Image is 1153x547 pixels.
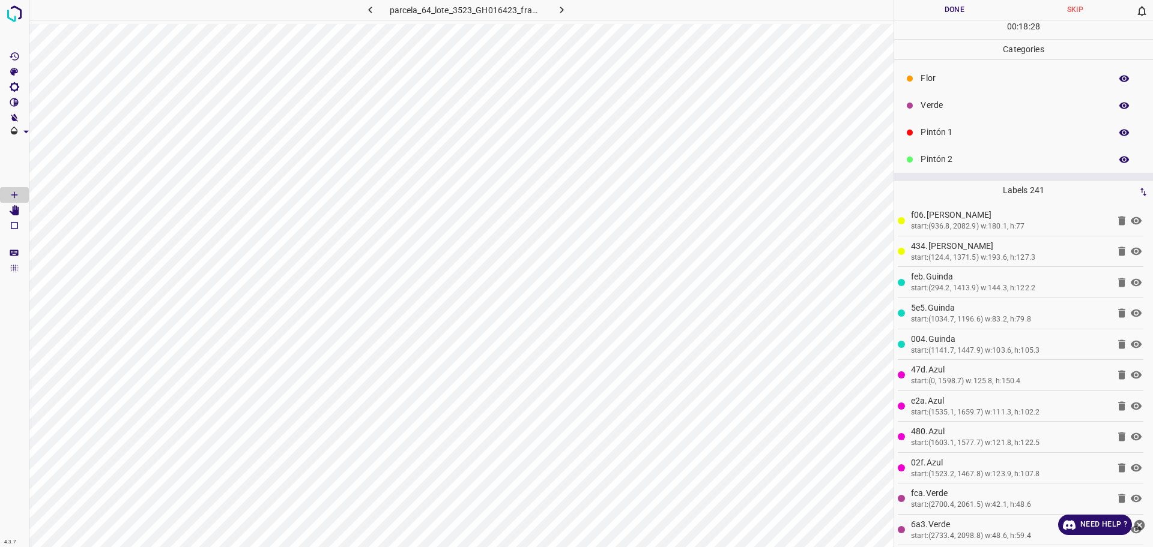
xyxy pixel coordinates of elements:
[911,283,1109,294] div: start:(294.2, 1413.9) w:144.3, h:122.2
[911,302,1109,314] p: 5e5.Guinda
[911,425,1109,438] p: 480.Azul
[1018,20,1028,33] p: 18
[894,92,1153,119] div: Verde
[1007,20,1017,33] p: 00
[911,456,1109,469] p: 02f.Azul
[1058,515,1132,535] a: Need Help ?
[894,173,1153,200] div: Pintón 3
[911,531,1109,542] div: start:(2733.4, 2098.8) w:48.6, h:59.4
[911,500,1109,510] div: start:(2700.4, 2061.5) w:42.1, h:48.6
[894,65,1153,92] div: Flor
[911,487,1109,500] p: fca.Verde
[911,240,1109,253] p: 434.[PERSON_NAME]
[911,363,1109,376] p: 47d.Azul
[911,438,1109,449] div: start:(1603.1, 1577.7) w:121.8, h:122.5
[911,221,1109,232] div: start:(936.8, 2082.9) w:180.1, h:77
[911,333,1109,345] p: 004.Guinda
[921,153,1105,166] p: Pintón 2
[911,253,1109,263] div: start:(124.4, 1371.5) w:193.6, h:127.3
[911,407,1109,418] div: start:(1535.1, 1659.7) w:111.3, h:102.2
[911,345,1109,356] div: start:(1141.7, 1447.9) w:103.6, h:105.3
[898,181,1149,200] p: Labels 241
[911,469,1109,480] div: start:(1523.2, 1467.8) w:123.9, h:107.8
[921,126,1105,139] p: Pintón 1
[4,3,25,25] img: logo
[894,119,1153,146] div: Pintón 1
[921,72,1105,85] p: Flor
[894,40,1153,59] p: Categories
[911,518,1109,531] p: 6a3.Verde
[911,376,1109,387] div: start:(0, 1598.7) w:125.8, h:150.4
[1132,515,1147,535] button: close-help
[911,395,1109,407] p: e2a.Azul
[911,314,1109,325] div: start:(1034.7, 1196.6) w:83.2, h:79.8
[1030,20,1040,33] p: 28
[390,3,543,20] h6: parcela_64_lote_3523_GH016423_frame_00139_134467.jpg
[894,146,1153,173] div: Pintón 2
[911,209,1109,221] p: f06.[PERSON_NAME]
[1007,20,1040,39] div: : :
[921,99,1105,112] p: Verde
[1,537,19,547] div: 4.3.7
[911,271,1109,283] p: feb.Guinda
